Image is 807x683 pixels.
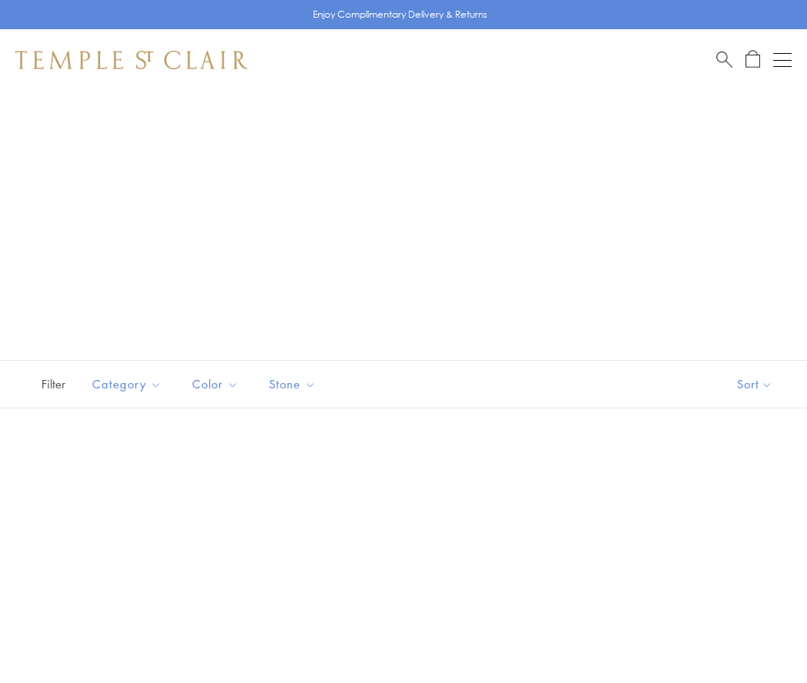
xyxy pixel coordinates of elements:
[773,51,792,69] button: Open navigation
[261,375,327,394] span: Stone
[15,51,247,69] img: Temple St. Clair
[81,367,173,401] button: Category
[184,375,250,394] span: Color
[257,367,327,401] button: Stone
[85,375,173,394] span: Category
[313,7,487,22] p: Enjoy Complimentary Delivery & Returns
[181,367,250,401] button: Color
[716,50,732,69] a: Search
[746,50,760,69] a: Open Shopping Bag
[702,361,807,408] button: Show sort by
